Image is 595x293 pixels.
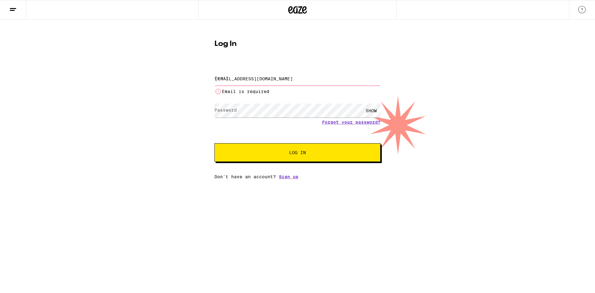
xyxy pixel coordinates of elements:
button: Log In [214,143,381,162]
a: Sign up [279,174,298,179]
h1: Log In [214,40,381,48]
li: Email is required [214,88,381,95]
input: Email [214,72,381,86]
a: Forgot your password? [322,120,381,125]
label: Password [214,108,237,113]
div: SHOW [362,104,381,118]
label: Email [214,76,228,81]
span: Hi. Need any help? [4,4,45,9]
div: Don't have an account? [214,174,381,179]
span: Log In [289,150,306,155]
